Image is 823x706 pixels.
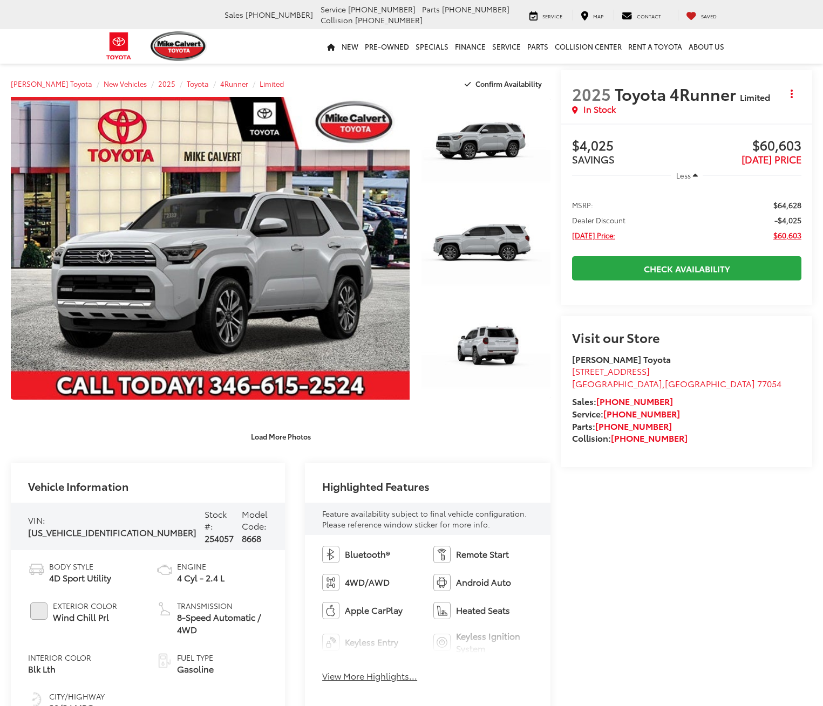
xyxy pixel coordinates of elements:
a: Collision Center [552,29,625,64]
span: #E9E9E9 [30,602,47,620]
span: Dealer Discount [572,215,625,225]
a: [PHONE_NUMBER] [611,431,688,444]
button: View More Highlights... [322,670,417,682]
span: 2025 [572,82,611,105]
span: 8-Speed Automatic / 4WD [177,611,268,636]
span: dropdown dots [791,90,793,98]
span: $4,025 [572,138,686,154]
span: [PHONE_NUMBER] [246,9,313,20]
a: Specials [412,29,452,64]
img: Bluetooth® [322,546,339,563]
img: Mike Calvert Toyota [151,31,208,61]
a: Expand Photo 3 [421,303,550,400]
a: Finance [452,29,489,64]
span: Apple CarPlay [345,604,403,616]
span: MSRP: [572,200,593,210]
a: [PERSON_NAME] Toyota [11,79,92,88]
a: 4Runner [220,79,248,88]
button: Load More Photos [243,427,318,446]
span: Feature availability subject to final vehicle configuration. Please reference window sticker for ... [322,508,527,530]
span: Collision [321,15,353,25]
img: Toyota [99,29,139,64]
span: Transmission [177,600,268,611]
a: Toyota [187,79,209,88]
a: Service [489,29,524,64]
span: VIN: [28,513,45,526]
span: $60,603 [687,138,801,154]
a: Parts [524,29,552,64]
span: Android Auto [456,576,511,588]
span: [US_VEHICLE_IDENTIFICATION_NUMBER] [28,526,196,538]
span: Remote Start [456,548,509,560]
span: City/Highway [49,691,105,702]
span: Parts [422,4,440,15]
span: Wind Chill Prl [53,611,117,623]
button: Less [671,166,703,185]
span: Fuel Type [177,652,214,663]
img: 2025 Toyota 4Runner Limited [7,96,413,401]
span: 2025 [158,79,175,88]
button: Confirm Availability [459,74,551,93]
span: New Vehicles [104,79,147,88]
img: 2025 Toyota 4Runner Limited [420,301,552,400]
span: In Stock [583,103,616,115]
span: [PHONE_NUMBER] [442,4,509,15]
a: [PHONE_NUMBER] [603,407,680,420]
span: Model Code: [242,508,268,532]
span: Contact [637,12,661,19]
span: Limited [260,79,284,88]
span: Service [321,4,346,15]
strong: Service: [572,407,680,420]
strong: Sales: [572,395,673,407]
span: Sales [225,9,243,20]
img: Apple CarPlay [322,602,339,619]
span: Body Style [49,561,111,572]
span: Exterior Color [53,600,117,611]
span: , [572,377,781,389]
a: [STREET_ADDRESS] [GEOGRAPHIC_DATA],[GEOGRAPHIC_DATA] 77054 [572,365,781,389]
span: [DATE] Price: [572,230,615,241]
span: 4D Sport Utility [49,572,111,584]
a: Expand Photo 0 [11,97,410,400]
a: About Us [685,29,727,64]
a: [PHONE_NUMBER] [596,395,673,407]
h2: Highlighted Features [322,480,430,492]
a: Expand Photo 1 [421,97,550,194]
h2: Vehicle Information [28,480,128,492]
img: Heated Seats [433,602,451,619]
a: New [338,29,362,64]
img: 2025 Toyota 4Runner Limited [420,199,552,298]
span: Gasoline [177,663,214,675]
a: Service [521,10,570,20]
strong: Collision: [572,431,688,444]
span: 4WD/AWD [345,576,390,588]
img: Android Auto [433,574,451,591]
span: 254057 [205,532,234,544]
span: Bluetooth® [345,548,390,560]
strong: Parts: [572,420,672,432]
a: Contact [614,10,669,20]
span: Interior Color [28,652,91,663]
span: 4 Cyl - 2.4 L [177,572,225,584]
span: Toyota 4Runner [615,82,740,105]
span: Service [542,12,562,19]
span: [GEOGRAPHIC_DATA] [665,377,755,389]
strong: [PERSON_NAME] Toyota [572,353,671,365]
span: Blk Lth [28,663,91,675]
img: 4WD/AWD [322,574,339,591]
span: $64,628 [773,200,801,210]
span: Engine [177,561,225,572]
span: Map [593,12,603,19]
span: [PHONE_NUMBER] [348,4,416,15]
span: Heated Seats [456,604,510,616]
button: Actions [783,84,801,103]
span: Confirm Availability [475,79,542,88]
h2: Visit our Store [572,330,801,344]
a: Pre-Owned [362,29,412,64]
span: -$4,025 [774,215,801,225]
span: 77054 [757,377,781,389]
span: [PHONE_NUMBER] [355,15,423,25]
